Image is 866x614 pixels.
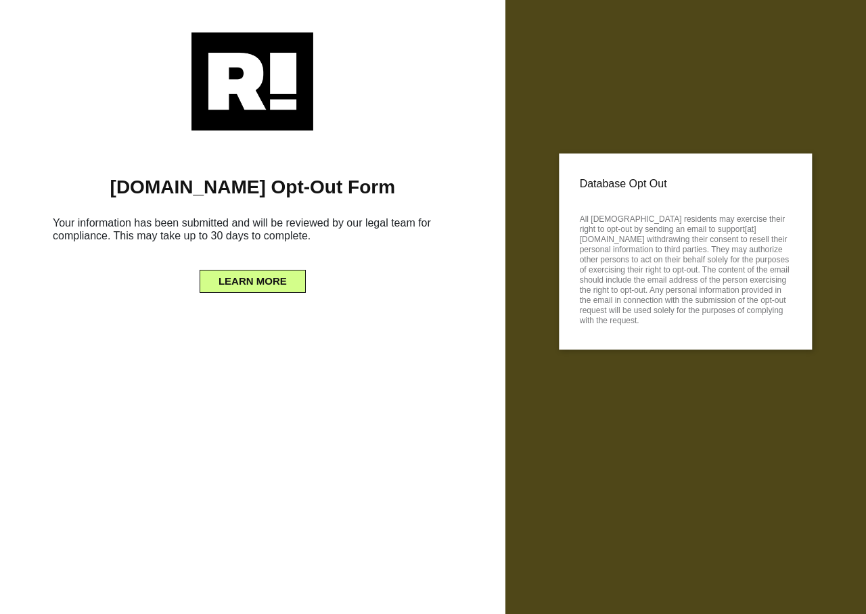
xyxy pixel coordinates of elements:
[200,272,306,283] a: LEARN MORE
[200,270,306,293] button: LEARN MORE
[191,32,313,131] img: Retention.com
[20,211,485,253] h6: Your information has been submitted and will be reviewed by our legal team for compliance. This m...
[580,210,792,326] p: All [DEMOGRAPHIC_DATA] residents may exercise their right to opt-out by sending an email to suppo...
[580,174,792,194] p: Database Opt Out
[20,176,485,199] h1: [DOMAIN_NAME] Opt-Out Form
